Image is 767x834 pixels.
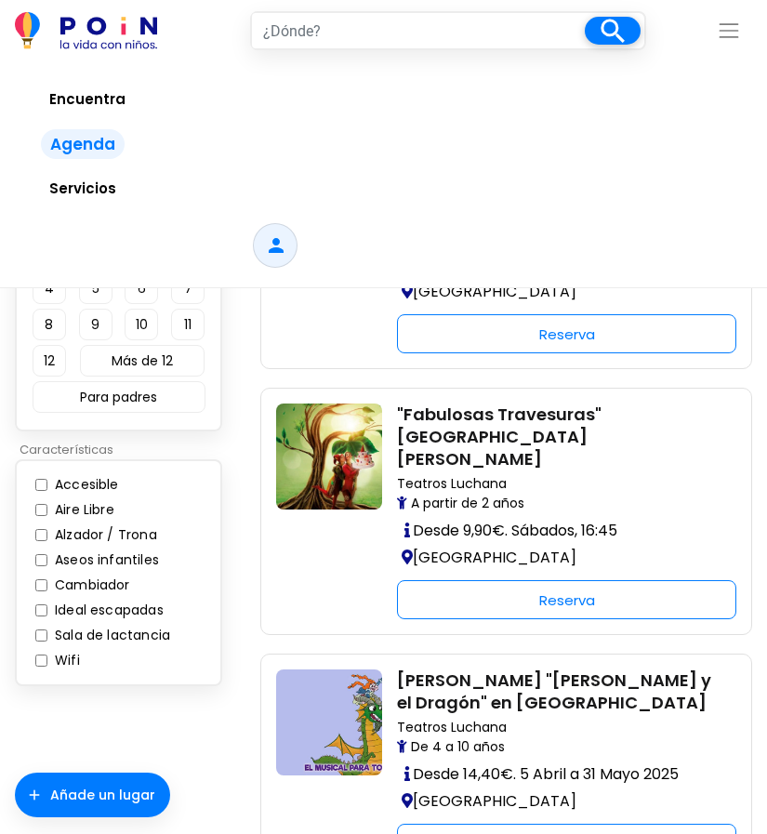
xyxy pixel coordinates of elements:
span: Encuentra [41,85,134,114]
label: Alzador / Trona [50,525,157,545]
div: Reserva [397,314,736,353]
h2: [PERSON_NAME] "[PERSON_NAME] y el Dragón" en [GEOGRAPHIC_DATA] [397,669,721,714]
label: Sala de lactancia [50,626,170,645]
a: Servicios [33,166,734,211]
button: Para padres [33,381,205,413]
img: con-ninos-en-madrid-teatro-fabulosas-travesuras-teatros-luchana [276,404,382,510]
button: 5 [79,272,112,304]
a: Encuentra [33,77,734,122]
button: 10 [125,309,158,340]
span: A partir de 2 años [397,494,721,513]
span: Teatros Luchana [397,474,719,494]
h2: "Fabulosas Travesuras" [GEOGRAPHIC_DATA][PERSON_NAME] [397,404,721,470]
a: Agenda [33,122,734,167]
a: con-ninos-en-madrid-teatro-fabulosas-travesuras-teatros-luchana "Fabulosas Travesuras" [GEOGRAPHI... [276,404,736,619]
button: 4 [33,272,66,304]
label: Cambiador [50,576,130,595]
span: Servicios [41,174,125,204]
label: Accesible [50,475,119,495]
label: Aseos infantiles [50,550,159,570]
label: Ideal escapadas [50,601,164,620]
span: Teatros Luchana [397,718,719,737]
img: POiN [15,12,157,49]
button: 12 [33,345,66,377]
label: Wifi [50,651,80,670]
button: 7 [171,272,205,304]
button: 8 [33,309,66,340]
p: [GEOGRAPHIC_DATA] [397,278,721,305]
button: 9 [79,309,112,340]
div: Reserva [397,580,736,619]
button: Más de 12 [80,345,205,377]
label: Aire Libre [50,500,114,520]
img: con-ninos-en-madrid-teatro-nora-y-el-dragon-teatro-luchana [276,669,382,775]
i: search [597,15,629,47]
p: [GEOGRAPHIC_DATA] [397,544,721,571]
p: Desde 14,40€. 5 Abril a 31 Mayo 2025 [397,761,721,788]
button: 6 [125,272,158,304]
input: ¿Dónde? [252,13,585,48]
p: Características [15,441,233,459]
button: Toggle navigation [706,15,752,46]
button: 11 [171,309,205,340]
p: Desde 9,90€. Sábados, 16:45 [397,517,721,544]
p: [GEOGRAPHIC_DATA] [397,788,721,814]
button: Añade un lugar [15,773,170,817]
span: De 4 a 10 años [397,737,721,757]
span: Agenda [41,129,125,160]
